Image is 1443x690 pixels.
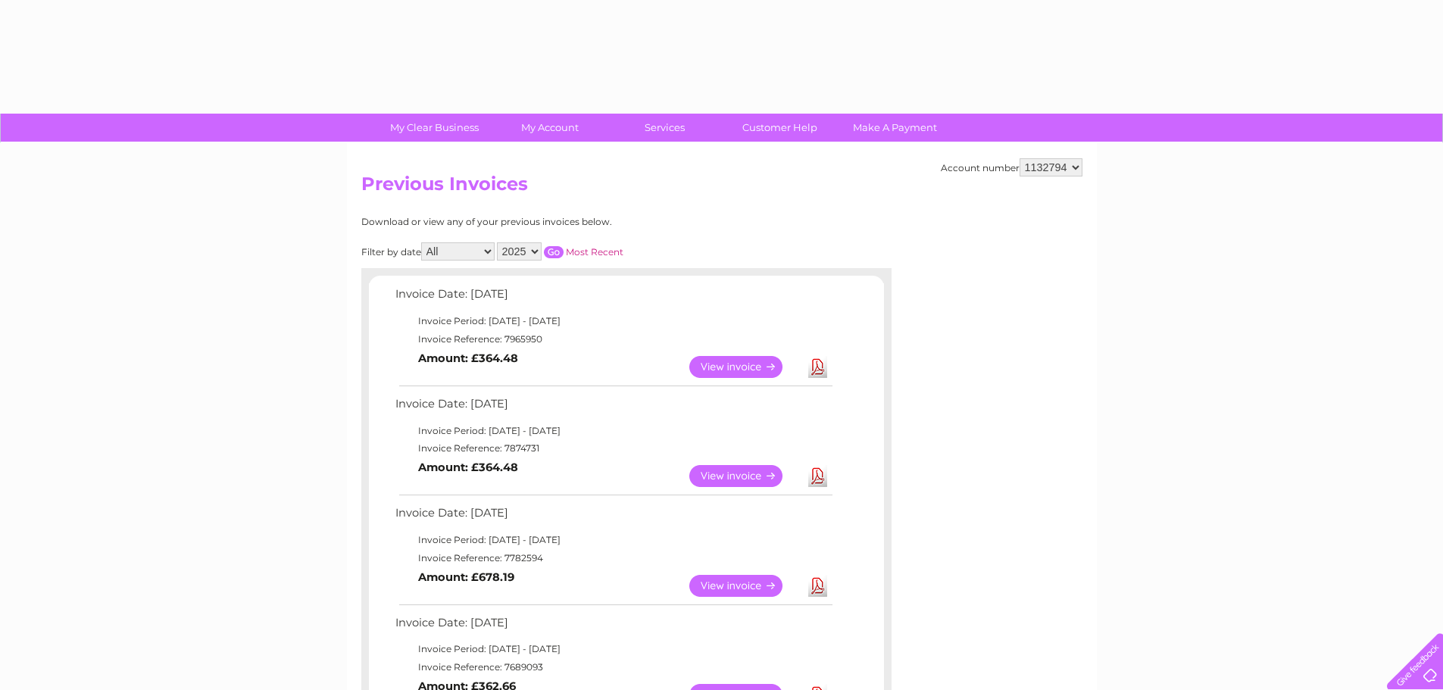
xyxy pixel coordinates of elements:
[717,114,842,142] a: Customer Help
[808,356,827,378] a: Download
[808,575,827,597] a: Download
[392,613,835,641] td: Invoice Date: [DATE]
[392,284,835,312] td: Invoice Date: [DATE]
[566,246,623,258] a: Most Recent
[392,503,835,531] td: Invoice Date: [DATE]
[418,351,518,365] b: Amount: £364.48
[941,158,1082,176] div: Account number
[361,217,759,227] div: Download or view any of your previous invoices below.
[392,394,835,422] td: Invoice Date: [DATE]
[487,114,612,142] a: My Account
[392,439,835,457] td: Invoice Reference: 7874731
[418,570,514,584] b: Amount: £678.19
[392,549,835,567] td: Invoice Reference: 7782594
[418,461,518,474] b: Amount: £364.48
[392,330,835,348] td: Invoice Reference: 7965950
[689,575,801,597] a: View
[689,356,801,378] a: View
[832,114,957,142] a: Make A Payment
[392,312,835,330] td: Invoice Period: [DATE] - [DATE]
[392,422,835,440] td: Invoice Period: [DATE] - [DATE]
[689,465,801,487] a: View
[602,114,727,142] a: Services
[372,114,497,142] a: My Clear Business
[392,531,835,549] td: Invoice Period: [DATE] - [DATE]
[361,173,1082,202] h2: Previous Invoices
[392,640,835,658] td: Invoice Period: [DATE] - [DATE]
[392,658,835,676] td: Invoice Reference: 7689093
[808,465,827,487] a: Download
[361,242,759,261] div: Filter by date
